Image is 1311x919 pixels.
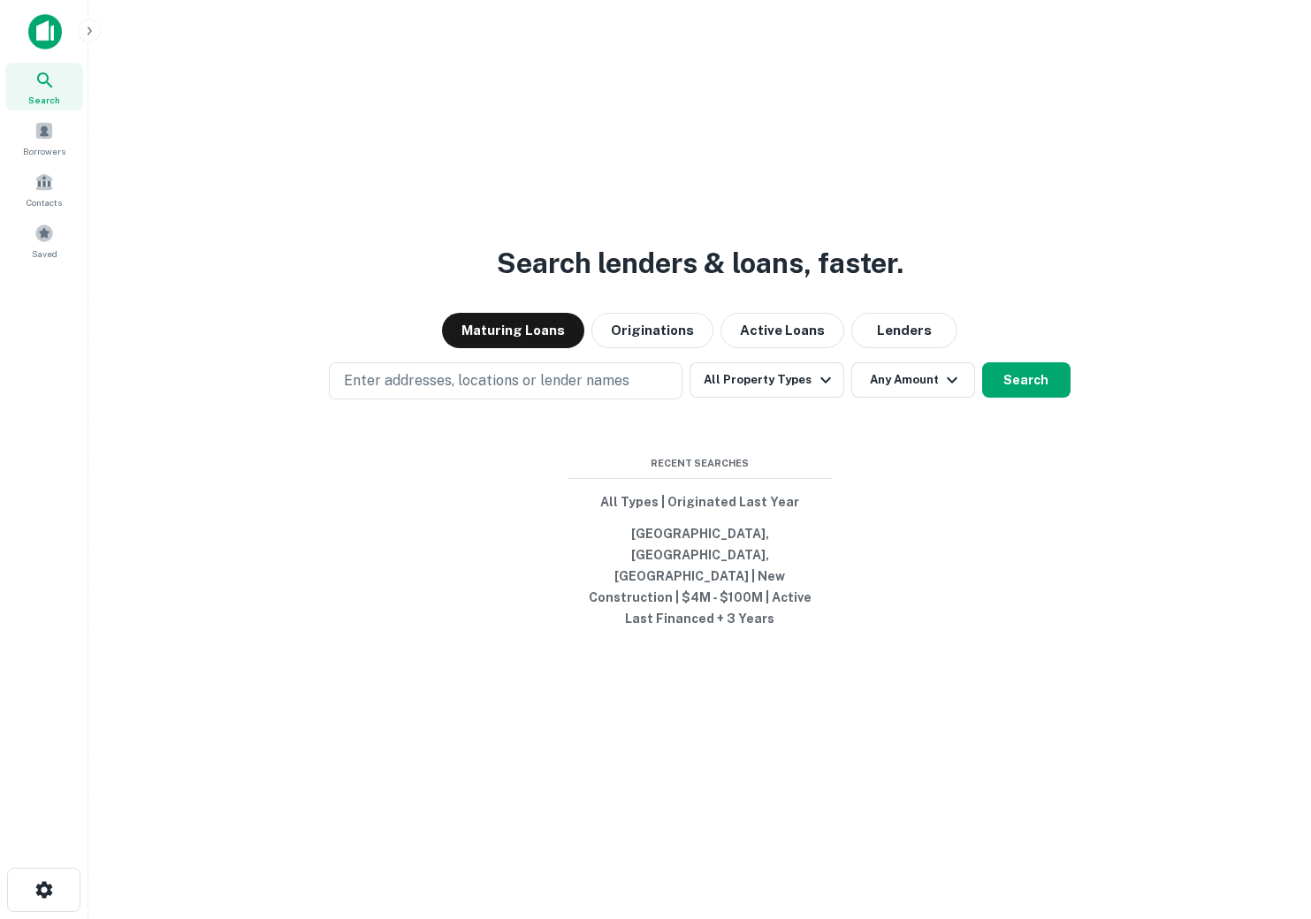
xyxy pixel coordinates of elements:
button: Originations [591,313,713,348]
span: Borrowers [23,144,65,158]
button: Maturing Loans [442,313,584,348]
button: [GEOGRAPHIC_DATA], [GEOGRAPHIC_DATA], [GEOGRAPHIC_DATA] | New Construction | $4M - $100M | Active... [568,518,833,634]
button: Enter addresses, locations or lender names [329,362,682,399]
a: Saved [5,216,83,264]
span: Saved [32,247,57,261]
h3: Search lenders & loans, faster. [497,242,903,285]
span: Contacts [27,195,62,209]
button: All Types | Originated Last Year [568,486,833,518]
a: Contacts [5,165,83,213]
button: Search [982,362,1071,398]
button: Active Loans [720,313,844,348]
button: Any Amount [851,362,975,398]
p: Enter addresses, locations or lender names [344,370,629,391]
button: All Property Types [690,362,843,398]
a: Borrowers [5,114,83,162]
a: Search [5,63,83,110]
img: capitalize-icon.png [28,14,62,49]
span: Recent Searches [568,456,833,471]
button: Lenders [851,313,957,348]
span: Search [28,93,60,107]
